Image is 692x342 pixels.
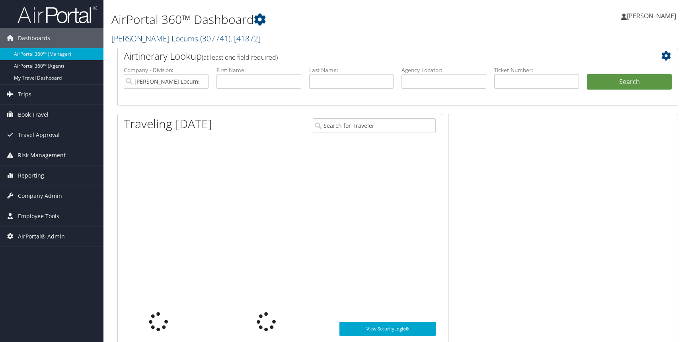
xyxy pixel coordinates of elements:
h1: AirPortal 360™ Dashboard [111,11,493,28]
label: Ticket Number: [494,66,579,74]
span: , [ 41872 ] [230,33,261,44]
label: Agency Locator: [402,66,486,74]
span: AirPortal® Admin [18,227,65,246]
span: Risk Management [18,145,66,165]
span: Trips [18,84,31,104]
span: ( 307741 ) [200,33,230,44]
span: Company Admin [18,186,62,206]
span: Employee Tools [18,206,59,226]
span: Reporting [18,166,44,186]
input: Search for Traveler [313,118,436,133]
a: View SecurityLogic® [339,322,435,336]
label: Company - Division: [124,66,209,74]
a: [PERSON_NAME] [621,4,684,28]
h1: Traveling [DATE] [124,115,212,132]
span: Dashboards [18,28,50,48]
h2: Airtinerary Lookup [124,49,625,63]
span: [PERSON_NAME] [627,12,676,20]
button: Search [587,74,672,90]
span: (at least one field required) [202,53,278,62]
span: Travel Approval [18,125,60,145]
a: [PERSON_NAME] Locums [111,33,261,44]
img: airportal-logo.png [18,5,97,24]
label: Last Name: [309,66,394,74]
label: First Name: [216,66,301,74]
span: Book Travel [18,105,49,125]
